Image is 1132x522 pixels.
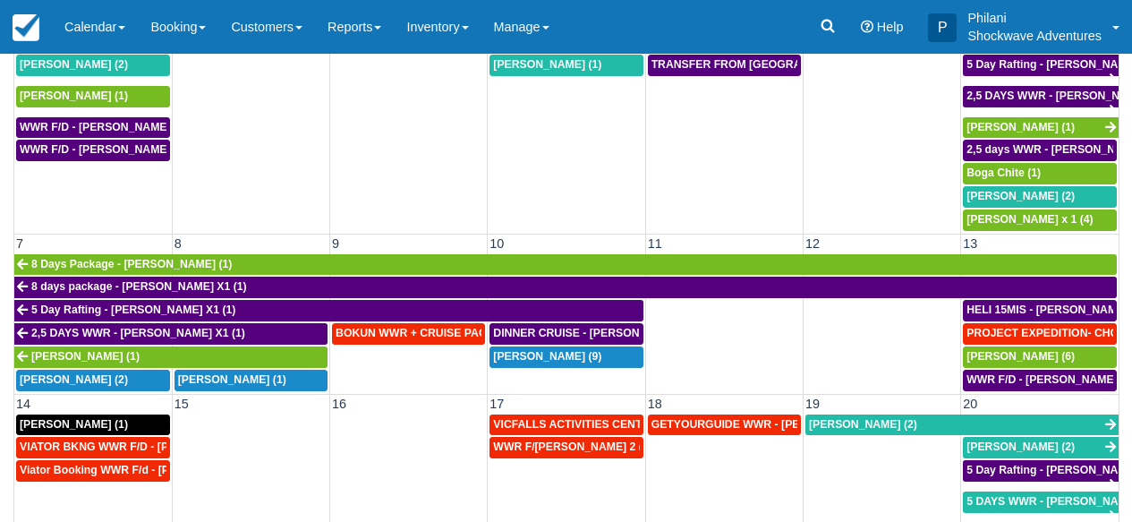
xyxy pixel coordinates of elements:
[963,492,1119,513] a: 5 DAYS WWR - [PERSON_NAME] (2)
[14,300,643,321] a: 5 Day Rafting - [PERSON_NAME] X1 (1)
[174,370,328,391] a: [PERSON_NAME] (1)
[173,397,191,411] span: 15
[332,323,485,345] a: BOKUN WWR + CRUISE PACKAGE - [PERSON_NAME] South X 2 (2)
[963,210,1117,231] a: [PERSON_NAME] x 1 (4)
[963,300,1117,321] a: HELI 15MIS - [PERSON_NAME] (2)
[648,415,801,436] a: GETYOURGUIDE WWR - [PERSON_NAME] X 9 (9)
[14,254,1117,276] a: 8 Days Package - [PERSON_NAME] (1)
[31,280,247,293] span: 8 days package - [PERSON_NAME] X1 (1)
[493,327,717,339] span: DINNER CRUISE - [PERSON_NAME] X 1 (1)
[31,304,235,316] span: 5 Day Rafting - [PERSON_NAME] X1 (1)
[20,58,128,71] span: [PERSON_NAME] (2)
[336,327,690,339] span: BOKUN WWR + CRUISE PACKAGE - [PERSON_NAME] South X 2 (2)
[963,163,1117,184] a: Boga Chite (1)
[16,140,170,161] a: WWR F/D - [PERSON_NAME] X 1 (1)
[488,236,506,251] span: 10
[493,441,651,453] span: WWR F/[PERSON_NAME] 2 (2)
[804,236,821,251] span: 12
[961,397,979,411] span: 20
[861,21,873,33] i: Help
[928,13,957,42] div: P
[488,397,506,411] span: 17
[963,370,1117,391] a: WWR F/D - [PERSON_NAME] X2 (2)
[330,236,341,251] span: 9
[966,190,1075,202] span: [PERSON_NAME] (2)
[966,121,1075,133] span: [PERSON_NAME] (1)
[173,236,183,251] span: 8
[489,347,643,368] a: [PERSON_NAME] (9)
[966,350,1075,363] span: [PERSON_NAME] (6)
[877,20,904,34] span: Help
[963,117,1119,139] a: [PERSON_NAME] (1)
[493,418,872,431] span: VICFALLS ACTIVITIES CENTER - HELICOPTER -[PERSON_NAME] X 4 (4)
[16,55,170,76] a: [PERSON_NAME] (2)
[31,350,140,363] span: [PERSON_NAME] (1)
[967,27,1102,45] p: Shockwave Adventures
[963,323,1117,345] a: PROJECT EXPEDITION- CHOBE SAFARI - [GEOGRAPHIC_DATA][PERSON_NAME] 2 (2)
[20,418,128,431] span: [PERSON_NAME] (1)
[14,323,328,345] a: 2,5 DAYS WWR - [PERSON_NAME] X1 (1)
[805,415,1119,436] a: [PERSON_NAME] (2)
[646,236,664,251] span: 11
[651,58,1081,71] span: TRANSFER FROM [GEOGRAPHIC_DATA] TO VIC FALLS - [PERSON_NAME] X 1 (1)
[963,55,1119,76] a: 5 Day Rafting - [PERSON_NAME] X1 (1)
[651,418,909,431] span: GETYOURGUIDE WWR - [PERSON_NAME] X 9 (9)
[646,397,664,411] span: 18
[966,441,1075,453] span: [PERSON_NAME] (2)
[493,58,601,71] span: [PERSON_NAME] (1)
[14,277,1117,298] a: 8 days package - [PERSON_NAME] X1 (1)
[20,373,128,386] span: [PERSON_NAME] (2)
[963,86,1119,107] a: 2,5 DAYS WWR - [PERSON_NAME] X1 (1)
[14,347,328,368] a: [PERSON_NAME] (1)
[489,415,643,436] a: VICFALLS ACTIVITIES CENTER - HELICOPTER -[PERSON_NAME] X 4 (4)
[966,213,1093,226] span: [PERSON_NAME] x 1 (4)
[16,460,170,482] a: Viator Booking WWR F/d - [PERSON_NAME] X 1 (1)
[967,9,1102,27] p: Philani
[16,117,170,139] a: WWR F/D - [PERSON_NAME] X 2 (2)
[14,236,25,251] span: 7
[13,14,39,41] img: checkfront-main-nav-mini-logo.png
[493,350,601,363] span: [PERSON_NAME] (9)
[489,437,643,458] a: WWR F/[PERSON_NAME] 2 (2)
[16,437,170,458] a: VIATOR BKNG WWR F/D - [PERSON_NAME] X 1 (1)
[20,90,128,102] span: [PERSON_NAME] (1)
[16,370,170,391] a: [PERSON_NAME] (2)
[14,397,32,411] span: 14
[963,186,1117,208] a: [PERSON_NAME] (2)
[20,121,207,133] span: WWR F/D - [PERSON_NAME] X 2 (2)
[489,55,643,76] a: [PERSON_NAME] (1)
[804,397,821,411] span: 19
[20,441,285,453] span: VIATOR BKNG WWR F/D - [PERSON_NAME] X 1 (1)
[16,415,170,436] a: [PERSON_NAME] (1)
[963,140,1117,161] a: 2,5 days WWR - [PERSON_NAME] X2 (2)
[963,347,1117,368] a: [PERSON_NAME] (6)
[330,397,348,411] span: 16
[809,418,917,431] span: [PERSON_NAME] (2)
[178,373,286,386] span: [PERSON_NAME] (1)
[963,437,1119,458] a: [PERSON_NAME] (2)
[489,323,643,345] a: DINNER CRUISE - [PERSON_NAME] X 1 (1)
[648,55,801,76] a: TRANSFER FROM [GEOGRAPHIC_DATA] TO VIC FALLS - [PERSON_NAME] X 1 (1)
[20,143,207,156] span: WWR F/D - [PERSON_NAME] X 1 (1)
[961,236,979,251] span: 13
[16,86,170,107] a: [PERSON_NAME] (1)
[31,258,232,270] span: 8 Days Package - [PERSON_NAME] (1)
[20,464,285,476] span: Viator Booking WWR F/d - [PERSON_NAME] X 1 (1)
[963,460,1119,482] a: 5 Day Rafting - [PERSON_NAME] X2 (2)
[31,327,245,339] span: 2,5 DAYS WWR - [PERSON_NAME] X1 (1)
[966,167,1041,179] span: Boga Chite (1)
